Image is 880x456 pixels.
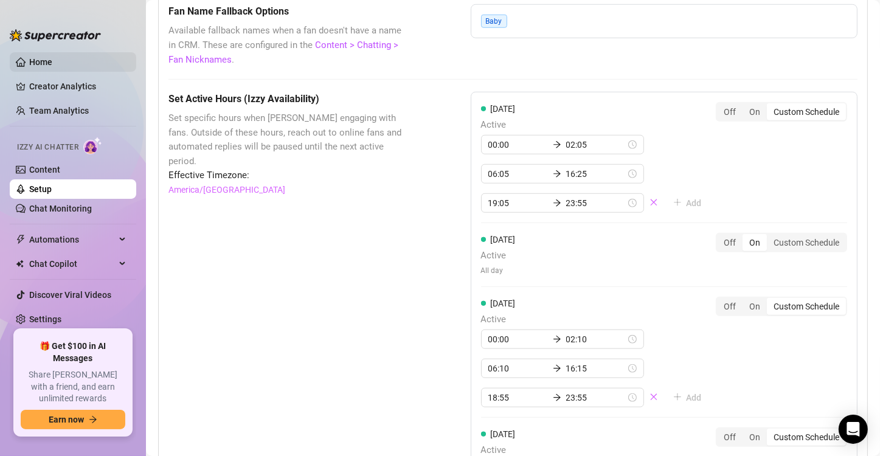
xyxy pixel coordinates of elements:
[839,415,868,444] div: Open Intercom Messenger
[29,165,60,174] a: Content
[566,167,626,181] input: End time
[21,340,125,364] span: 🎁 Get $100 in AI Messages
[566,362,626,375] input: End time
[717,234,743,251] div: Off
[566,138,626,151] input: End time
[553,140,561,149] span: arrow-right
[743,234,767,251] div: On
[716,102,847,122] div: segmented control
[717,298,743,315] div: Off
[767,298,846,315] div: Custom Schedule
[168,183,285,196] a: America/[GEOGRAPHIC_DATA]
[481,265,516,277] span: All day
[663,388,712,407] button: Add
[29,314,61,324] a: Settings
[491,429,516,439] span: [DATE]
[491,104,516,114] span: [DATE]
[29,230,116,249] span: Automations
[168,92,410,106] h5: Set Active Hours (Izzy Availability)
[21,369,125,405] span: Share [PERSON_NAME] with a friend, and earn unlimited rewards
[743,298,767,315] div: On
[488,333,548,346] input: Start time
[491,235,516,244] span: [DATE]
[717,429,743,446] div: Off
[650,198,658,207] span: close
[481,15,507,28] span: Baby
[21,410,125,429] button: Earn nowarrow-right
[29,204,92,213] a: Chat Monitoring
[17,142,78,153] span: Izzy AI Chatter
[29,290,111,300] a: Discover Viral Videos
[566,196,626,210] input: End time
[481,118,712,133] span: Active
[767,103,846,120] div: Custom Schedule
[743,429,767,446] div: On
[83,137,102,154] img: AI Chatter
[767,234,846,251] div: Custom Schedule
[491,299,516,308] span: [DATE]
[488,391,548,404] input: Start time
[488,138,548,151] input: Start time
[488,362,548,375] input: Start time
[168,111,410,168] span: Set specific hours when [PERSON_NAME] engaging with fans. Outside of these hours, reach out to on...
[168,40,398,65] a: Content > Chatting > Fan Nicknames
[168,4,410,19] h5: Fan Name Fallback Options
[566,391,626,404] input: End time
[566,333,626,346] input: End time
[650,393,658,401] span: close
[168,168,410,183] span: Effective Timezone:
[29,57,52,67] a: Home
[553,170,561,178] span: arrow-right
[553,335,561,344] span: arrow-right
[481,313,712,327] span: Active
[553,393,561,402] span: arrow-right
[553,199,561,207] span: arrow-right
[168,24,410,67] span: Available fallback names when a fan doesn't have a name in CRM. These are configured in the .
[29,254,116,274] span: Chat Copilot
[16,260,24,268] img: Chat Copilot
[29,77,126,96] a: Creator Analytics
[481,249,516,263] span: Active
[29,184,52,194] a: Setup
[716,233,847,252] div: segmented control
[743,103,767,120] div: On
[716,427,847,447] div: segmented control
[10,29,101,41] img: logo-BBDzfeDw.svg
[767,429,846,446] div: Custom Schedule
[663,193,712,213] button: Add
[16,235,26,244] span: thunderbolt
[49,415,84,424] span: Earn now
[488,167,548,181] input: Start time
[488,196,548,210] input: Start time
[716,297,847,316] div: segmented control
[29,106,89,116] a: Team Analytics
[553,364,561,373] span: arrow-right
[717,103,743,120] div: Off
[89,415,97,424] span: arrow-right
